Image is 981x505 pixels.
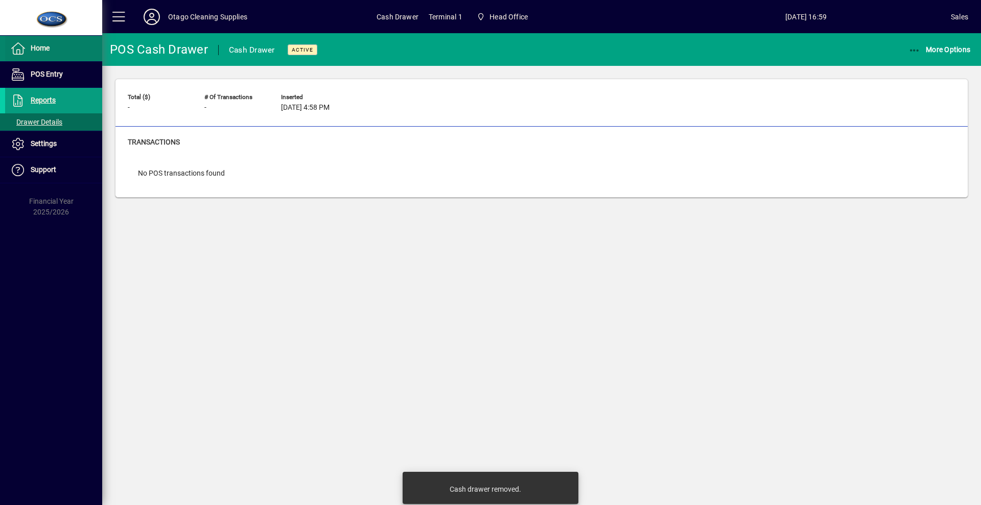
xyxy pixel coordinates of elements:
[5,131,102,157] a: Settings
[661,9,951,25] span: [DATE] 16:59
[5,157,102,183] a: Support
[31,96,56,104] span: Reports
[110,41,208,58] div: POS Cash Drawer
[229,42,275,58] div: Cash Drawer
[951,9,968,25] div: Sales
[10,118,62,126] span: Drawer Details
[128,138,180,146] span: Transactions
[281,94,342,101] span: Inserted
[128,104,130,112] span: -
[128,158,235,189] div: No POS transactions found
[5,36,102,61] a: Home
[31,44,50,52] span: Home
[168,9,247,25] div: Otago Cleaning Supplies
[489,9,528,25] span: Head Office
[204,104,206,112] span: -
[31,139,57,148] span: Settings
[31,165,56,174] span: Support
[450,484,521,494] div: Cash drawer removed.
[908,45,971,54] span: More Options
[31,70,63,78] span: POS Entry
[5,62,102,87] a: POS Entry
[128,94,189,101] span: Total ($)
[135,8,168,26] button: Profile
[292,46,313,53] span: Active
[204,94,266,101] span: # of Transactions
[473,8,532,26] span: Head Office
[429,9,462,25] span: Terminal 1
[377,9,418,25] span: Cash Drawer
[906,40,973,59] button: More Options
[281,104,330,112] span: [DATE] 4:58 PM
[5,113,102,131] a: Drawer Details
